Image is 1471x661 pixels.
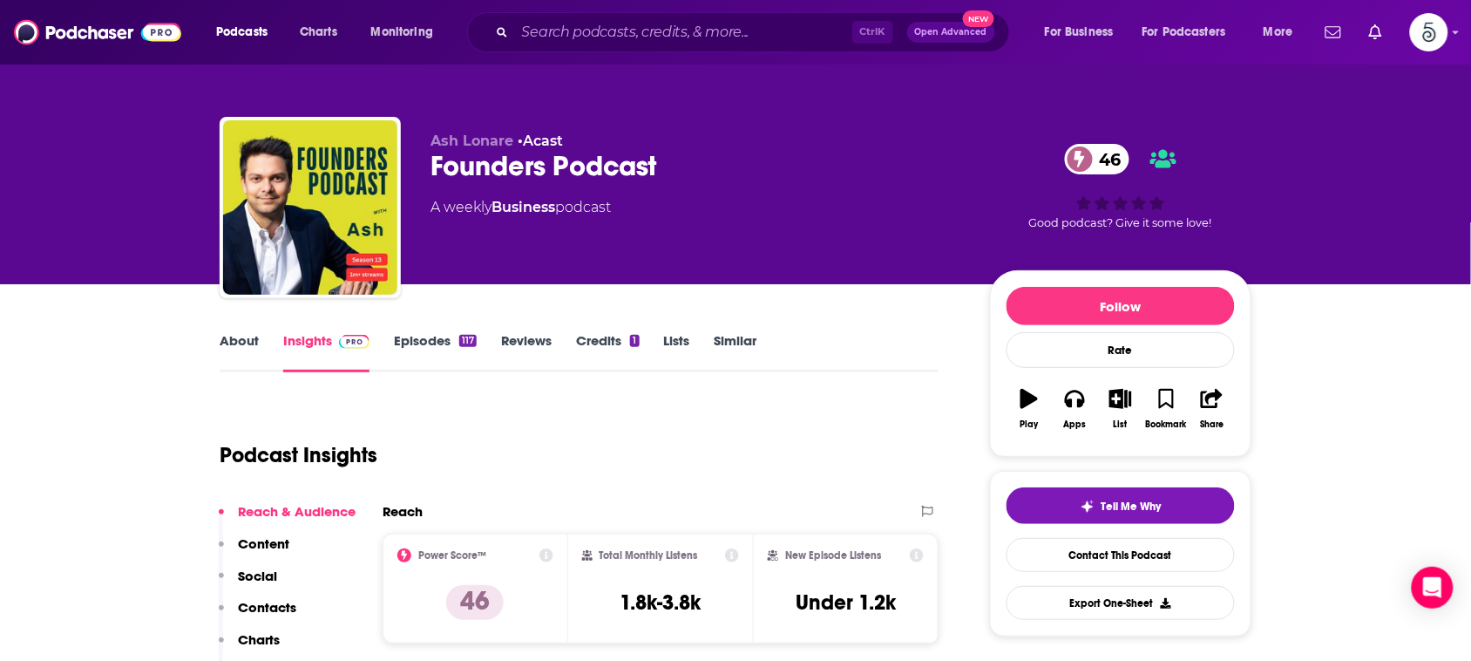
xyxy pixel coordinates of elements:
[1033,18,1135,46] button: open menu
[515,18,852,46] input: Search podcasts, credits, & more...
[600,549,698,562] h2: Total Monthly Listens
[383,503,423,520] h2: Reach
[219,535,289,568] button: Content
[484,12,1027,52] div: Search podcasts, credits, & more...
[1020,419,1039,430] div: Play
[1146,419,1187,430] div: Bookmark
[14,16,181,49] img: Podchaser - Follow, Share and Rate Podcasts
[204,18,290,46] button: open menu
[1007,378,1052,440] button: Play
[219,568,277,600] button: Social
[394,332,477,372] a: Episodes117
[238,503,356,520] p: Reach & Audience
[630,335,639,347] div: 1
[1410,13,1448,51] button: Show profile menu
[1007,287,1235,325] button: Follow
[220,442,377,468] h1: Podcast Insights
[907,22,995,43] button: Open AdvancedNew
[1142,20,1226,44] span: For Podcasters
[238,599,296,616] p: Contacts
[238,535,289,552] p: Content
[1052,378,1097,440] button: Apps
[1098,378,1143,440] button: List
[300,20,337,44] span: Charts
[1045,20,1114,44] span: For Business
[1102,500,1162,514] span: Tell Me Why
[418,549,486,562] h2: Power Score™
[915,28,987,37] span: Open Advanced
[219,599,296,631] button: Contacts
[1064,419,1087,430] div: Apps
[1082,144,1130,174] span: 46
[1318,17,1348,47] a: Show notifications dropdown
[339,335,369,349] img: Podchaser Pro
[796,589,896,616] h3: Under 1.2k
[238,631,280,648] p: Charts
[1264,20,1293,44] span: More
[1007,538,1235,572] a: Contact This Podcast
[491,199,555,215] a: Business
[1410,13,1448,51] span: Logged in as Spiral5-G2
[371,20,433,44] span: Monitoring
[1410,13,1448,51] img: User Profile
[430,197,611,218] div: A weekly podcast
[1081,500,1095,514] img: tell me why sparkle
[223,120,397,295] img: Founders Podcast
[1190,378,1235,440] button: Share
[576,332,639,372] a: Credits1
[620,589,701,616] h3: 1.8k-3.8k
[1114,419,1128,430] div: List
[220,332,259,372] a: About
[283,332,369,372] a: InsightsPodchaser Pro
[1029,216,1212,229] span: Good podcast? Give it some love!
[852,21,893,44] span: Ctrl K
[1412,567,1454,609] div: Open Intercom Messenger
[1007,586,1235,620] button: Export One-Sheet
[664,332,690,372] a: Lists
[1143,378,1189,440] button: Bookmark
[1007,487,1235,524] button: tell me why sparkleTell Me Why
[430,133,513,149] span: Ash Lonare
[518,133,563,149] span: •
[359,18,456,46] button: open menu
[990,133,1251,241] div: 46Good podcast? Give it some love!
[715,332,757,372] a: Similar
[785,549,881,562] h2: New Episode Listens
[216,20,268,44] span: Podcasts
[446,585,504,620] p: 46
[238,568,277,584] p: Social
[963,10,994,27] span: New
[219,503,356,535] button: Reach & Audience
[1200,419,1224,430] div: Share
[1065,144,1130,174] a: 46
[1362,17,1389,47] a: Show notifications dropdown
[501,332,552,372] a: Reviews
[1251,18,1315,46] button: open menu
[1131,18,1251,46] button: open menu
[288,18,348,46] a: Charts
[459,335,477,347] div: 117
[523,133,563,149] a: Acast
[1007,332,1235,368] div: Rate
